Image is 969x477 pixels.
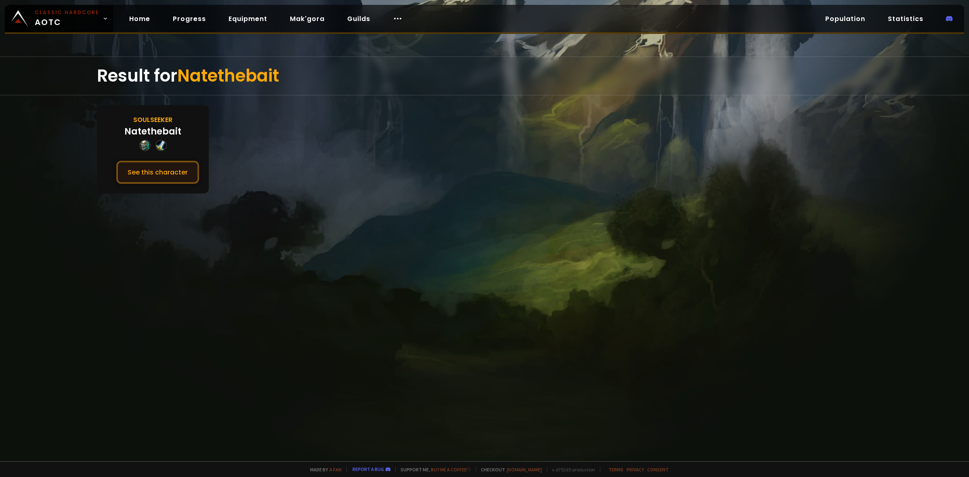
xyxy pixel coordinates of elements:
[341,11,377,27] a: Guilds
[5,5,113,32] a: Classic HardcoreAOTC
[97,57,872,95] div: Result for
[395,466,471,473] span: Support me,
[647,466,669,473] a: Consent
[476,466,542,473] span: Checkout
[431,466,471,473] a: Buy me a coffee
[133,115,172,125] div: Soulseeker
[352,466,384,472] a: Report a bug
[35,9,99,28] span: AOTC
[507,466,542,473] a: [DOMAIN_NAME]
[123,11,157,27] a: Home
[222,11,274,27] a: Equipment
[819,11,872,27] a: Population
[329,466,342,473] a: a fan
[166,11,212,27] a: Progress
[177,64,279,88] span: Natethebait
[35,9,99,16] small: Classic Hardcore
[881,11,930,27] a: Statistics
[116,161,199,184] button: See this character
[608,466,623,473] a: Terms
[283,11,331,27] a: Mak'gora
[627,466,644,473] a: Privacy
[547,466,595,473] span: v. d752d5 - production
[124,125,181,138] div: Natethebait
[305,466,342,473] span: Made by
